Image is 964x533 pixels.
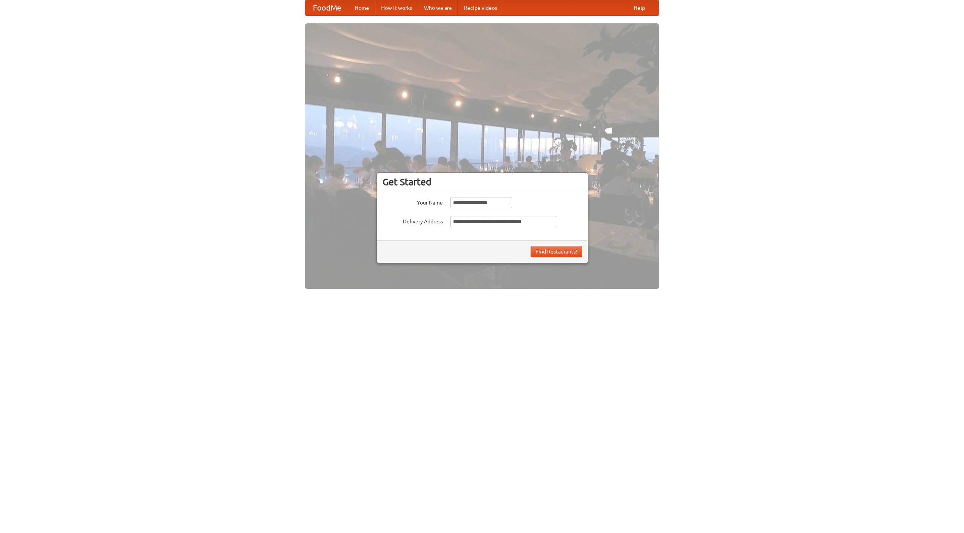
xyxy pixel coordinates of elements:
a: Home [349,0,375,15]
a: How it works [375,0,418,15]
label: Your Name [383,197,443,206]
a: Who we are [418,0,458,15]
a: FoodMe [305,0,349,15]
a: Recipe videos [458,0,503,15]
button: Find Restaurants! [531,246,582,257]
label: Delivery Address [383,216,443,225]
a: Help [628,0,651,15]
h3: Get Started [383,176,582,188]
